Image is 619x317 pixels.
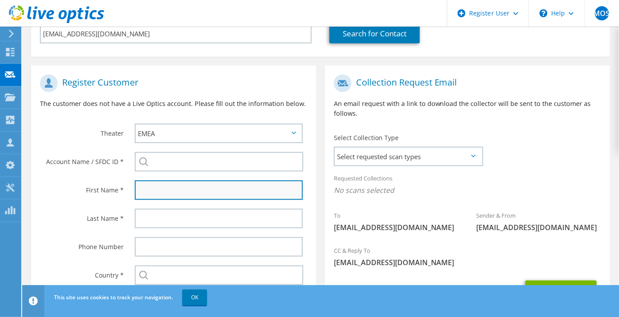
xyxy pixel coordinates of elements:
label: First Name * [40,180,124,195]
div: Requested Collections [325,169,610,202]
h1: Register Customer [40,74,303,92]
label: Theater [40,124,124,138]
p: An email request with a link to download the collector will be sent to the customer as follows. [334,99,601,118]
button: Send Request [525,281,597,305]
label: Last Name * [40,209,124,223]
div: CC & Reply To [325,241,610,272]
p: The customer does not have a Live Optics account. Please fill out the information below. [40,99,307,109]
svg: \n [540,9,548,17]
label: Select Collection Type [334,133,399,142]
span: Select requested scan types [335,148,482,165]
span: [EMAIL_ADDRESS][DOMAIN_NAME] [476,223,601,232]
a: OK [182,290,207,305]
div: To [325,206,467,237]
span: [EMAIL_ADDRESS][DOMAIN_NAME] [334,258,601,267]
div: Sender & From [467,206,610,237]
label: Country * [40,266,124,280]
label: Phone Number [40,237,124,251]
span: This site uses cookies to track your navigation. [54,294,173,301]
h1: Collection Request Email [334,74,597,92]
label: Account Name / SFDC ID * [40,152,124,166]
span: No scans selected [334,185,601,195]
span: [EMAIL_ADDRESS][DOMAIN_NAME] [334,223,458,232]
span: MOS [595,6,609,20]
a: Search for Contact [329,24,420,43]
